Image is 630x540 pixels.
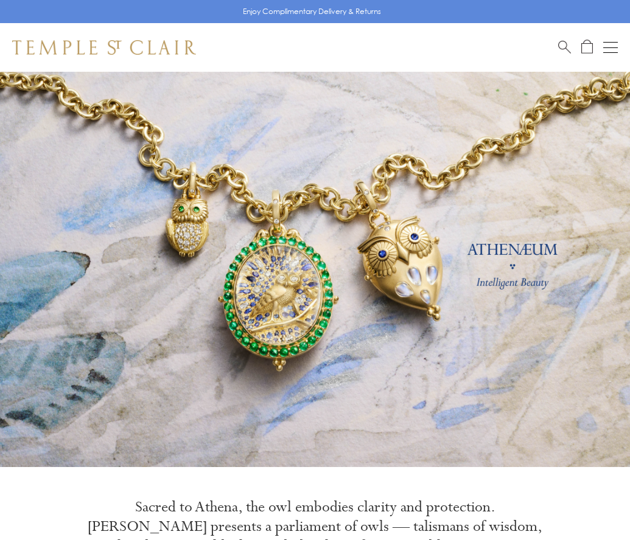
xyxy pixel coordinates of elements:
a: Open Shopping Bag [581,40,593,55]
a: Search [558,40,571,55]
img: Temple St. Clair [12,40,196,55]
p: Enjoy Complimentary Delivery & Returns [243,5,381,18]
button: Open navigation [603,40,618,55]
